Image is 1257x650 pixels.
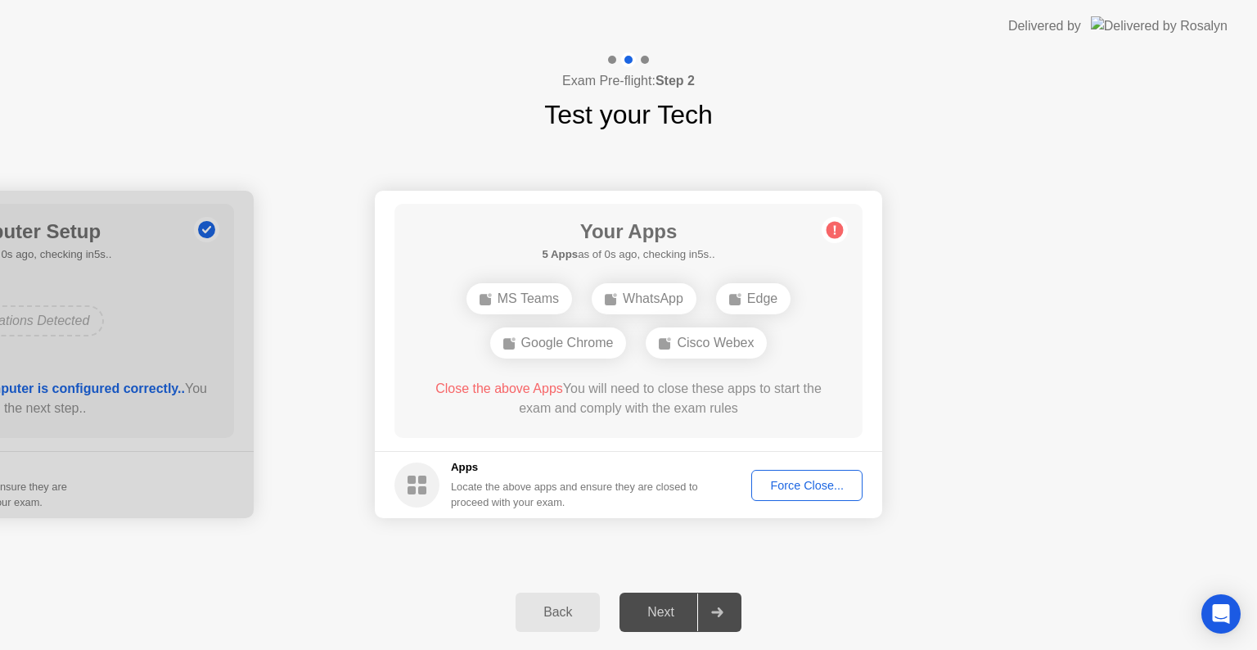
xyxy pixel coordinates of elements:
h5: as of 0s ago, checking in5s.. [542,246,714,263]
div: WhatsApp [592,283,696,314]
b: Step 2 [656,74,695,88]
button: Force Close... [751,470,863,501]
button: Next [619,593,741,632]
div: Back [520,605,595,620]
img: Delivered by Rosalyn [1091,16,1228,35]
div: Locate the above apps and ensure they are closed to proceed with your exam. [451,479,699,510]
span: Close the above Apps [435,381,563,395]
div: Google Chrome [490,327,627,359]
h1: Test your Tech [544,95,713,134]
div: MS Teams [466,283,572,314]
div: You will need to close these apps to start the exam and comply with the exam rules [418,379,840,418]
b: 5 Apps [542,248,578,260]
div: Cisco Webex [646,327,767,359]
div: Next [624,605,697,620]
h5: Apps [451,459,699,476]
div: Open Intercom Messenger [1201,594,1241,634]
div: Delivered by [1008,16,1081,36]
h1: Your Apps [542,217,714,246]
button: Back [516,593,600,632]
h4: Exam Pre-flight: [562,71,695,91]
div: Force Close... [757,479,857,492]
div: Edge [716,283,791,314]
